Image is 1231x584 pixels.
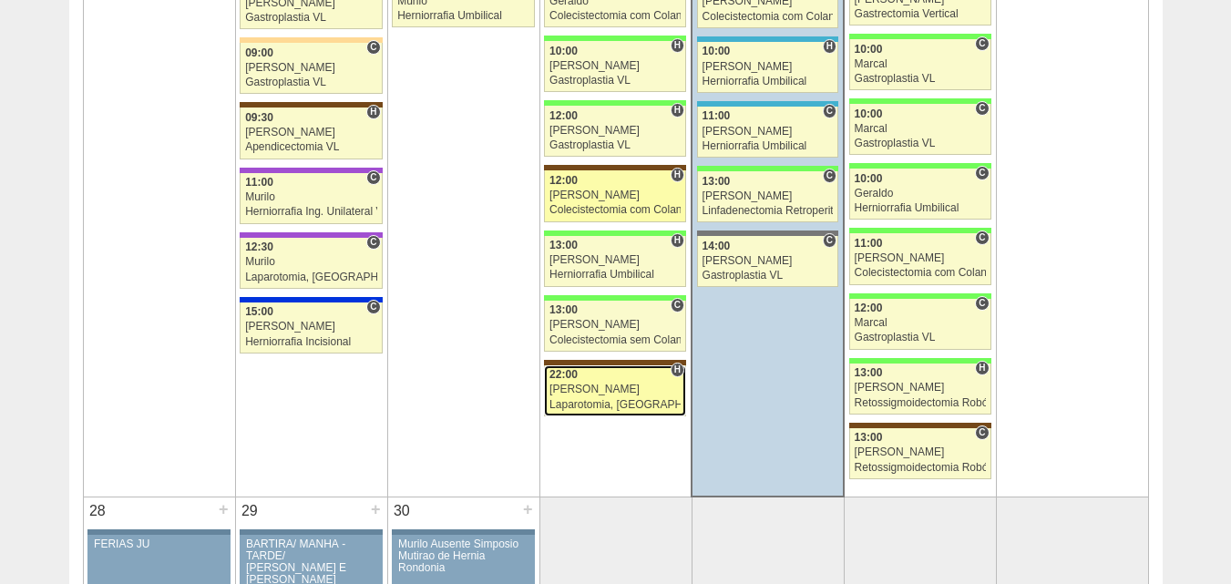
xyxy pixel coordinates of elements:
a: C 11:00 [PERSON_NAME] Colecistectomia com Colangiografia VL [849,233,991,284]
div: Gastroplastia VL [855,73,986,85]
div: Key: Aviso [87,529,230,535]
span: Hospital [823,39,836,54]
span: Hospital [671,103,684,118]
div: Key: Neomater [697,36,838,42]
div: Key: Santa Joana [849,423,991,428]
span: Consultório [823,169,836,183]
span: Consultório [671,298,684,312]
div: Laparotomia, [GEOGRAPHIC_DATA], Drenagem, Bridas VL [245,272,377,283]
span: 13:00 [549,303,578,316]
a: BARTIRA/ MANHÃ - TARDE/ [PERSON_NAME] E [PERSON_NAME] [240,535,382,584]
a: H 10:00 [PERSON_NAME] Herniorrafia Umbilical [697,42,838,93]
div: Key: Santa Joana [544,360,686,365]
div: Key: Santa Joana [544,165,686,170]
span: 22:00 [549,368,578,381]
div: [PERSON_NAME] [703,190,834,202]
div: Key: São Bernardo [697,231,838,236]
div: Key: São Luiz - Itaim [240,297,382,302]
a: H 22:00 [PERSON_NAME] Laparotomia, [GEOGRAPHIC_DATA], Drenagem, Bridas VL [544,365,686,416]
div: Colecistectomia sem Colangiografia VL [549,334,681,346]
a: C 12:00 Marcal Gastroplastia VL [849,299,991,350]
span: 09:00 [245,46,273,59]
div: Herniorrafia Umbilical [703,76,834,87]
div: [PERSON_NAME] [549,254,681,266]
span: Consultório [823,104,836,118]
div: Murilo [245,191,377,203]
div: Geraldo [855,188,986,200]
div: Gastroplastia VL [703,270,834,282]
div: Herniorrafia Umbilical [703,140,834,152]
a: H 13:00 [PERSON_NAME] Retossigmoidectomia Robótica [849,364,991,415]
a: H 12:00 [PERSON_NAME] Gastroplastia VL [544,106,686,157]
div: Key: Brasil [849,228,991,233]
span: 12:00 [549,174,578,187]
a: C 10:00 Marcal Gastroplastia VL [849,104,991,155]
a: H 12:00 [PERSON_NAME] Colecistectomia com Colangiografia VL [544,170,686,221]
span: Hospital [975,361,989,375]
div: Key: Aviso [392,529,534,535]
div: [PERSON_NAME] [549,60,681,72]
div: [PERSON_NAME] [245,127,377,138]
div: Key: Brasil [849,358,991,364]
a: C 15:00 [PERSON_NAME] Herniorrafia Incisional [240,302,382,353]
a: H 10:00 [PERSON_NAME] Gastroplastia VL [544,41,686,92]
div: [PERSON_NAME] [855,382,986,394]
a: FERIAS JU [87,535,230,584]
div: Herniorrafia Ing. Unilateral VL [245,206,377,218]
div: Key: IFOR [240,232,382,238]
div: Retossigmoidectomia Robótica [855,397,986,409]
span: Consultório [975,425,989,440]
div: Gastroplastia VL [855,138,986,149]
span: 13:00 [549,239,578,251]
div: Key: Brasil [544,100,686,106]
span: Consultório [366,235,380,250]
div: Laparotomia, [GEOGRAPHIC_DATA], Drenagem, Bridas VL [549,399,681,411]
div: Key: Brasil [849,293,991,299]
div: Apendicectomia VL [245,141,377,153]
div: [PERSON_NAME] [703,255,834,267]
span: 12:00 [549,109,578,122]
div: Gastroplastia VL [245,12,377,24]
span: 11:00 [703,109,731,122]
span: Hospital [671,168,684,182]
div: Key: Bartira [240,37,382,43]
a: C 10:00 Geraldo Herniorrafia Umbilical [849,169,991,220]
div: Key: Brasil [544,36,686,41]
div: Murilo Ausente Simposio Mutirao de Hernia Rondonia [398,538,528,575]
div: Herniorrafia Incisional [245,336,377,348]
div: FERIAS JU [94,538,224,550]
div: + [368,497,384,521]
div: Key: Brasil [849,98,991,104]
span: Consultório [975,101,989,116]
div: [PERSON_NAME] [549,125,681,137]
div: [PERSON_NAME] [549,190,681,201]
a: C 13:00 [PERSON_NAME] Linfadenectomia Retroperitoneal [697,171,838,222]
div: [PERSON_NAME] [855,252,986,264]
span: Consultório [366,170,380,185]
a: C 13:00 [PERSON_NAME] Retossigmoidectomia Robótica [849,428,991,479]
span: 12:00 [855,302,883,314]
span: 10:00 [855,108,883,120]
div: Key: IFOR [240,168,382,173]
span: Hospital [366,105,380,119]
span: 15:00 [245,305,273,318]
div: Gastrectomia Vertical [855,8,986,20]
span: Hospital [671,38,684,53]
div: Herniorrafia Umbilical [397,10,529,22]
div: Colecistectomia com Colangiografia VL [855,267,986,279]
span: Hospital [671,233,684,248]
span: Consultório [975,296,989,311]
div: Herniorrafia Umbilical [855,202,986,214]
a: H 09:30 [PERSON_NAME] Apendicectomia VL [240,108,382,159]
div: Key: Brasil [697,166,838,171]
div: Marcal [855,317,986,329]
span: Hospital [671,363,684,377]
div: Marcal [855,58,986,70]
a: Murilo Ausente Simposio Mutirao de Hernia Rondonia [392,535,534,584]
div: Murilo [245,256,377,268]
span: 13:00 [855,431,883,444]
div: Key: Aviso [240,529,382,535]
div: Gastroplastia VL [549,139,681,151]
div: Gastroplastia VL [245,77,377,88]
a: C 11:00 [PERSON_NAME] Herniorrafia Umbilical [697,107,838,158]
